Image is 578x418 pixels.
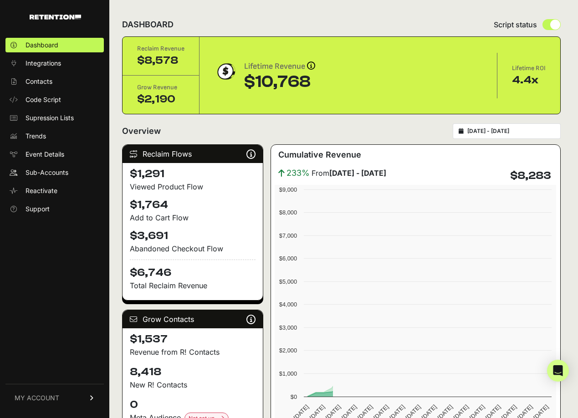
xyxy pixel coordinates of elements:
[26,168,68,177] span: Sub-Accounts
[278,148,361,161] h3: Cumulative Revenue
[123,310,263,328] div: Grow Contacts
[5,165,104,180] a: Sub-Accounts
[494,19,537,30] span: Script status
[130,198,256,212] h4: $1,764
[130,365,256,379] h4: 8,418
[312,168,386,178] span: From
[5,184,104,198] a: Reactivate
[130,379,256,390] p: New R! Contacts
[5,384,104,412] a: MY ACCOUNT
[5,38,104,52] a: Dashboard
[130,229,256,243] h4: $3,691
[137,92,184,107] div: $2,190
[244,60,315,73] div: Lifetime Revenue
[130,212,256,223] div: Add to Cart Flow
[279,255,297,262] text: $6,000
[279,301,297,308] text: $4,000
[137,53,184,68] div: $8,578
[279,278,297,285] text: $5,000
[122,18,174,31] h2: DASHBOARD
[26,204,50,214] span: Support
[130,243,256,254] div: Abandoned Checkout Flow
[5,92,104,107] a: Code Script
[279,347,297,354] text: $2,000
[279,370,297,377] text: $1,000
[26,59,61,68] span: Integrations
[137,83,184,92] div: Grow Revenue
[547,360,569,382] div: Open Intercom Messenger
[26,150,64,159] span: Event Details
[26,113,74,122] span: Supression Lists
[130,332,256,347] h4: $1,537
[123,145,263,163] div: Reclaim Flows
[130,347,256,357] p: Revenue from R! Contacts
[130,398,256,412] h4: 0
[5,74,104,89] a: Contacts
[130,260,256,280] h4: $6,746
[30,15,81,20] img: Retention.com
[279,232,297,239] text: $7,000
[26,186,57,195] span: Reactivate
[5,56,104,71] a: Integrations
[130,167,256,181] h4: $1,291
[5,147,104,162] a: Event Details
[26,41,58,50] span: Dashboard
[512,64,546,73] div: Lifetime ROI
[5,202,104,216] a: Support
[279,209,297,216] text: $8,000
[5,129,104,143] a: Trends
[214,60,237,83] img: dollar-coin-05c43ed7efb7bc0c12610022525b4bbbb207c7efeef5aecc26f025e68dcafac9.png
[26,95,61,104] span: Code Script
[15,393,59,403] span: MY ACCOUNT
[291,393,297,400] text: $0
[279,324,297,331] text: $3,000
[244,73,315,91] div: $10,768
[122,125,161,138] h2: Overview
[130,181,256,192] div: Viewed Product Flow
[137,44,184,53] div: Reclaim Revenue
[286,167,310,179] span: 233%
[26,132,46,141] span: Trends
[5,111,104,125] a: Supression Lists
[279,186,297,193] text: $9,000
[130,280,256,291] p: Total Reclaim Revenue
[329,168,386,178] strong: [DATE] - [DATE]
[26,77,52,86] span: Contacts
[510,168,551,183] h4: $8,283
[512,73,546,87] div: 4.4x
